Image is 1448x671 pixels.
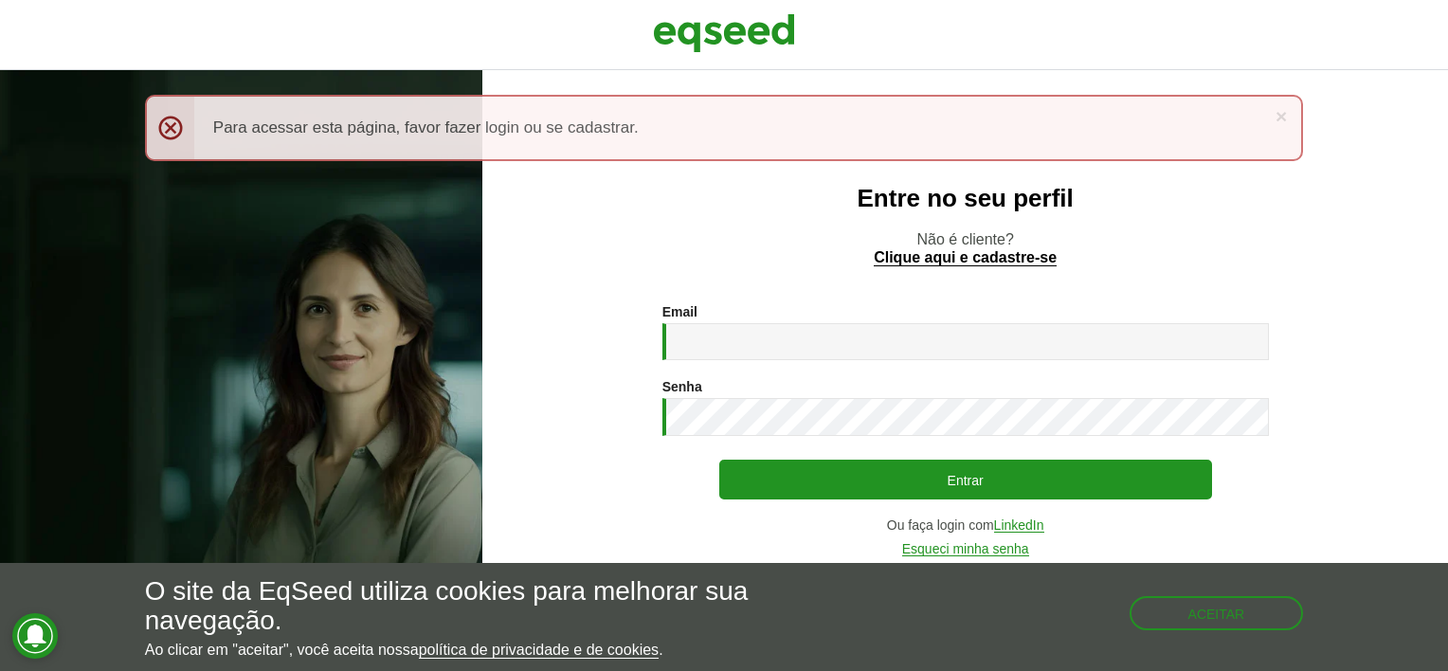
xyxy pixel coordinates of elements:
button: Entrar [719,460,1212,499]
div: Ou faça login com [662,518,1269,533]
h5: O site da EqSeed utiliza cookies para melhorar sua navegação. [145,577,840,636]
a: LinkedIn [994,518,1044,533]
h2: Entre no seu perfil [520,185,1410,212]
label: Email [662,305,697,318]
a: Esqueci minha senha [902,542,1029,556]
p: Não é cliente? [520,230,1410,266]
a: × [1276,106,1287,126]
p: Ao clicar em "aceitar", você aceita nossa . [145,641,840,659]
label: Senha [662,380,702,393]
img: EqSeed Logo [653,9,795,57]
a: política de privacidade e de cookies [419,643,660,659]
button: Aceitar [1130,596,1304,630]
a: Clique aqui e cadastre-se [874,250,1057,266]
div: Para acessar esta página, favor fazer login ou se cadastrar. [145,95,1303,161]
